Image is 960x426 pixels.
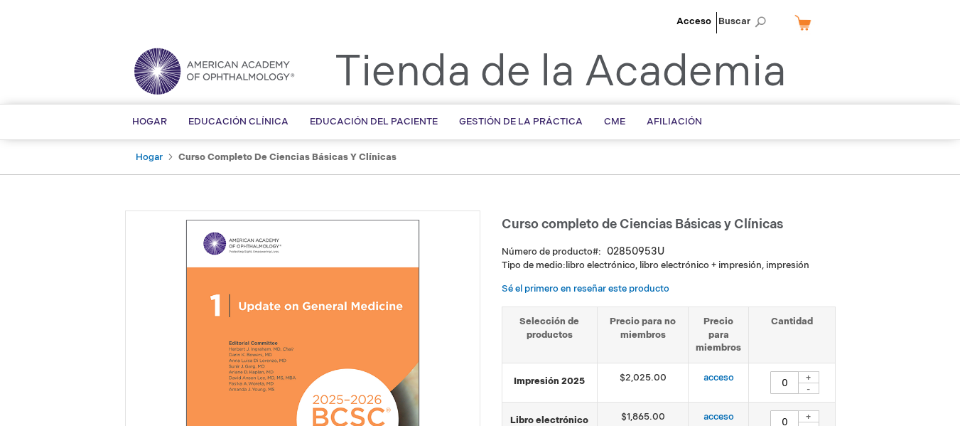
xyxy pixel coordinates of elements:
[136,151,163,163] a: Hogar
[621,411,665,422] font: $1,865.00
[566,260,809,271] font: libro electrónico, libro electrónico + impresión, impresión
[604,116,625,127] font: CME
[610,316,676,341] font: Precio para no miembros
[335,47,787,98] a: Tienda de la Academia
[514,376,585,387] font: Impresión 2025
[502,260,566,271] font: Tipo de medio:
[519,316,579,341] font: Selección de productos
[459,116,583,127] font: Gestión de la práctica
[502,217,783,232] font: Curso completo de Ciencias Básicas y Clínicas
[676,16,711,27] a: Acceso
[806,412,811,423] font: +
[647,116,702,127] font: Afiliación
[620,372,667,383] font: $2,025.00
[770,371,799,394] input: Cantidad
[607,245,664,257] font: 02850953U
[502,246,593,257] font: Número de producto
[310,116,438,127] font: Educación del paciente
[807,384,810,395] font: -
[806,373,811,384] font: +
[132,116,167,127] font: Hogar
[696,316,741,353] font: Precio para miembros
[718,16,750,27] font: Buscar
[188,116,288,127] font: Educación clínica
[771,316,813,327] font: Cantidad
[703,372,734,383] a: acceso
[703,411,734,422] a: acceso
[178,151,397,163] font: Curso completo de Ciencias Básicas y Clínicas
[502,283,669,294] a: Sé el primero en reseñar este producto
